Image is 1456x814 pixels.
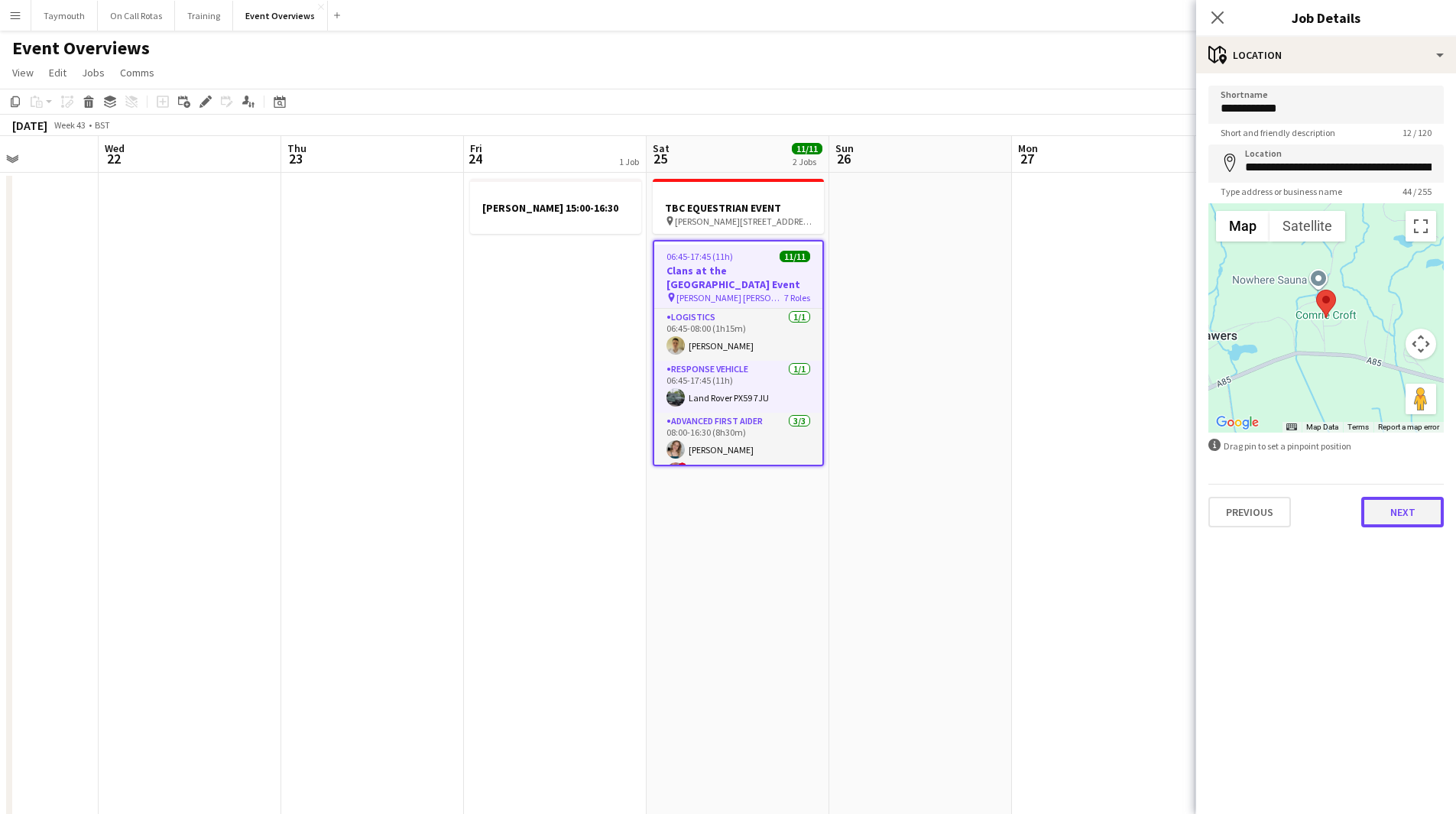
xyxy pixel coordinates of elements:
button: Keyboard shortcuts [1286,422,1297,433]
span: Sat [653,141,670,155]
span: [PERSON_NAME][STREET_ADDRESS] [675,216,812,227]
button: Taymouth [31,1,98,31]
div: BST [95,119,110,131]
button: Drag Pegman onto the map to open Street View [1406,384,1436,414]
h3: [PERSON_NAME] 15:00-16:30 [470,201,641,215]
button: Training [175,1,233,31]
span: [PERSON_NAME] [PERSON_NAME] [676,292,784,303]
a: Report a map error [1378,423,1439,431]
button: Previous [1208,497,1291,527]
a: Open this area in Google Maps (opens a new window) [1212,413,1263,433]
app-job-card: 06:45-17:45 (11h)11/11Clans at the [GEOGRAPHIC_DATA] Event [PERSON_NAME] [PERSON_NAME]7 RolesLogi... [653,240,824,466]
h3: Clans at the [GEOGRAPHIC_DATA] Event [654,264,822,291]
span: Sun [835,141,854,155]
button: Map camera controls [1406,329,1436,359]
span: View [12,66,34,79]
div: 1 Job [619,156,639,167]
span: 7 Roles [784,292,810,303]
span: 23 [285,150,306,167]
span: 27 [1016,150,1038,167]
a: Jobs [76,63,111,83]
span: Week 43 [50,119,89,131]
h3: Job Details [1196,8,1456,28]
h1: Event Overviews [12,37,150,60]
button: Show street map [1216,211,1270,242]
span: Short and friendly description [1208,127,1347,138]
span: Type address or business name [1208,186,1354,197]
button: Event Overviews [233,1,328,31]
a: Edit [43,63,73,83]
h3: TBC EQUESTRIAN EVENT [653,201,824,215]
span: 11/11 [780,251,810,262]
span: 12 / 120 [1390,127,1444,138]
app-job-card: [PERSON_NAME] 15:00-16:30 [470,179,641,234]
app-card-role: Advanced First Aider3/308:00-16:30 (8h30m)[PERSON_NAME]![PERSON_NAME] [654,413,822,509]
div: Location [1196,37,1456,73]
img: Google [1212,413,1263,433]
span: 44 / 255 [1390,186,1444,197]
span: 11/11 [792,143,822,154]
a: Comms [114,63,161,83]
div: [DATE] [12,118,47,133]
a: Terms (opens in new tab) [1347,423,1369,431]
button: Next [1361,497,1444,527]
span: Wed [105,141,125,155]
app-card-role: Logistics1/106:45-08:00 (1h15m)[PERSON_NAME] [654,309,822,361]
button: On Call Rotas [98,1,175,31]
span: Thu [287,141,306,155]
span: Mon [1018,141,1038,155]
span: Jobs [82,66,105,79]
app-card-role: Response Vehicle1/106:45-17:45 (11h)Land Rover PX59 7JU [654,361,822,413]
span: Fri [470,141,482,155]
div: Drag pin to set a pinpoint position [1208,439,1444,453]
button: Toggle fullscreen view [1406,211,1436,242]
span: ! [678,462,687,472]
span: Comms [120,66,154,79]
div: 2 Jobs [793,156,822,167]
span: Edit [49,66,66,79]
button: Show satellite imagery [1270,211,1345,242]
span: 24 [468,150,482,167]
app-job-card: TBC EQUESTRIAN EVENT [PERSON_NAME][STREET_ADDRESS] [653,179,824,234]
span: 26 [833,150,854,167]
span: 06:45-17:45 (11h) [666,251,733,262]
span: 22 [102,150,125,167]
span: 25 [650,150,670,167]
a: View [6,63,40,83]
button: Map Data [1306,422,1338,433]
